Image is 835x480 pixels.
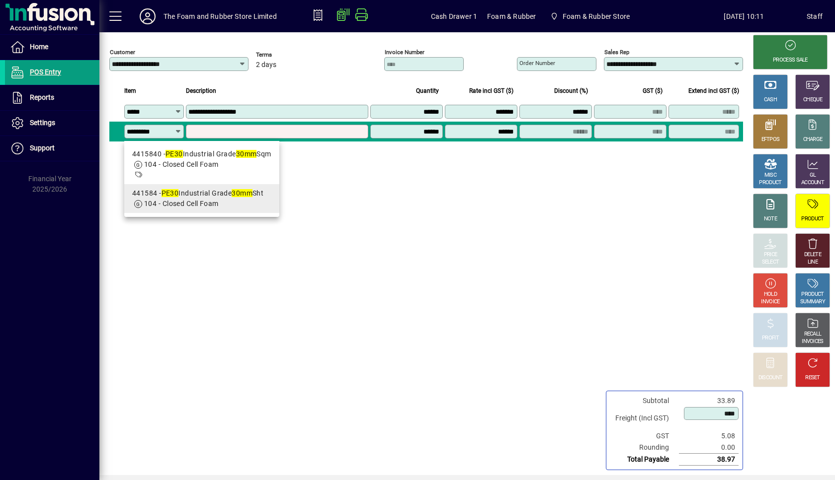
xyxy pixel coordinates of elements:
div: 441584 - Industrial Grade Sht [132,188,271,199]
div: SELECT [762,259,779,266]
div: SUMMARY [800,298,825,306]
mat-label: Invoice number [385,49,424,56]
div: CASH [764,96,777,104]
span: Foam & Rubber Store [546,7,634,25]
span: Support [30,144,55,152]
td: Rounding [610,442,679,454]
span: 2 days [256,61,276,69]
div: PROCESS SALE [773,57,808,64]
span: Item [124,85,136,96]
em: 30mm [232,189,252,197]
mat-option: 4415840 - PE30 Industrial Grade 30mm Sqm [124,145,279,184]
div: EFTPOS [761,136,780,143]
span: Quantity [416,85,439,96]
div: PRODUCT [759,179,781,187]
mat-label: Order number [519,60,555,67]
div: NOTE [764,215,777,223]
a: Support [5,136,99,161]
div: RECALL [804,331,822,338]
span: 104 - Closed Cell Foam [144,160,219,168]
em: 30mm [236,150,257,158]
mat-label: Customer [110,49,135,56]
span: Reports [30,93,54,101]
span: [DATE] 10:11 [681,8,807,24]
span: Description [186,85,216,96]
div: ACCOUNT [801,179,824,187]
div: DELETE [804,251,821,259]
span: Cash Drawer 1 [431,8,477,24]
div: Staff [807,8,823,24]
div: CHARGE [803,136,823,143]
span: Discount (%) [554,85,588,96]
div: PRODUCT [801,215,824,223]
button: Profile [132,7,164,25]
a: Reports [5,85,99,110]
div: INVOICE [761,298,779,306]
span: Settings [30,119,55,127]
span: Foam & Rubber [487,8,536,24]
em: PE30 [162,189,179,197]
td: GST [610,430,679,442]
span: Foam & Rubber Store [563,8,630,24]
td: 0.00 [679,442,739,454]
mat-label: Sales rep [604,49,629,56]
span: POS Entry [30,68,61,76]
td: Freight (Incl GST) [610,407,679,430]
td: 38.97 [679,454,739,466]
span: 104 - Closed Cell Foam [144,200,219,207]
mat-option: 441584 - PE30 Industrial Grade 30mm Sht [124,184,279,213]
a: Settings [5,111,99,136]
div: MISC [764,172,776,179]
td: 33.89 [679,395,739,407]
span: Extend incl GST ($) [688,85,739,96]
div: 4415840 - Industrial Grade Sqm [132,149,271,159]
span: Terms [256,52,316,58]
div: HOLD [764,291,777,298]
a: Home [5,35,99,60]
div: DISCOUNT [758,374,782,382]
em: PE30 [166,150,183,158]
div: The Foam and Rubber Store Limited [164,8,277,24]
div: GL [810,172,816,179]
div: PRICE [764,251,777,259]
td: 5.08 [679,430,739,442]
div: INVOICES [802,338,823,345]
span: Home [30,43,48,51]
div: RESET [805,374,820,382]
span: Rate incl GST ($) [469,85,513,96]
div: PRODUCT [801,291,824,298]
td: Subtotal [610,395,679,407]
td: Total Payable [610,454,679,466]
div: CHEQUE [803,96,822,104]
div: LINE [808,259,818,266]
div: PROFIT [762,335,779,342]
span: GST ($) [643,85,663,96]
